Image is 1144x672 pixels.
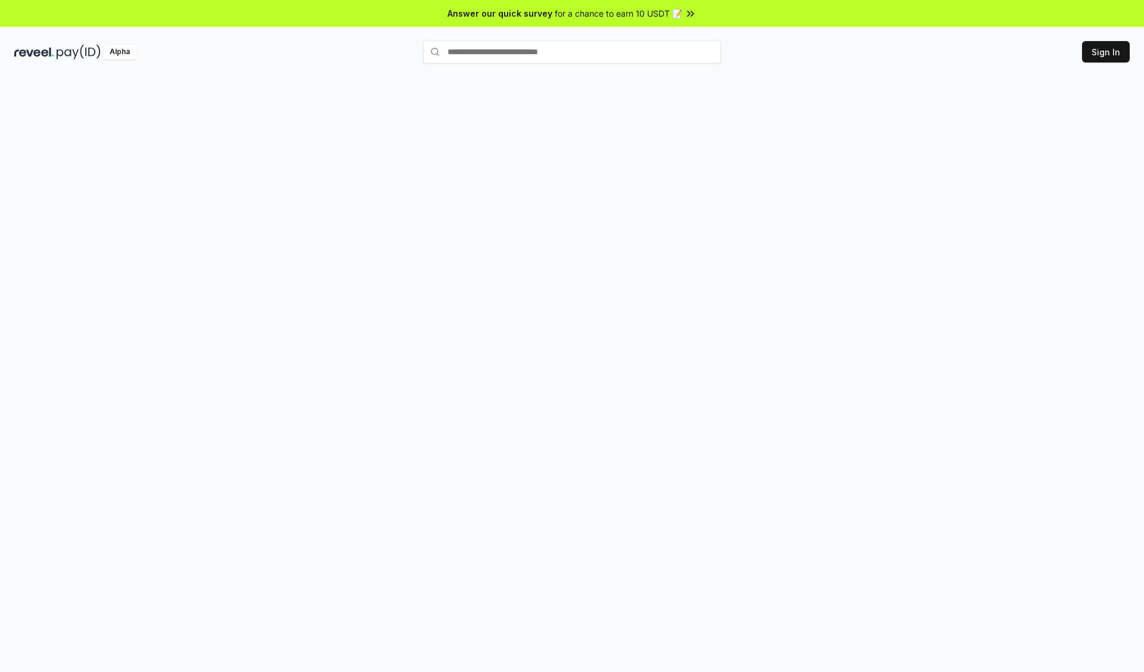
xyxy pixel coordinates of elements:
img: pay_id [57,45,101,60]
div: Alpha [103,45,136,60]
span: Answer our quick survey [447,7,552,20]
span: for a chance to earn 10 USDT 📝 [555,7,682,20]
img: reveel_dark [14,45,54,60]
button: Sign In [1082,41,1130,62]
